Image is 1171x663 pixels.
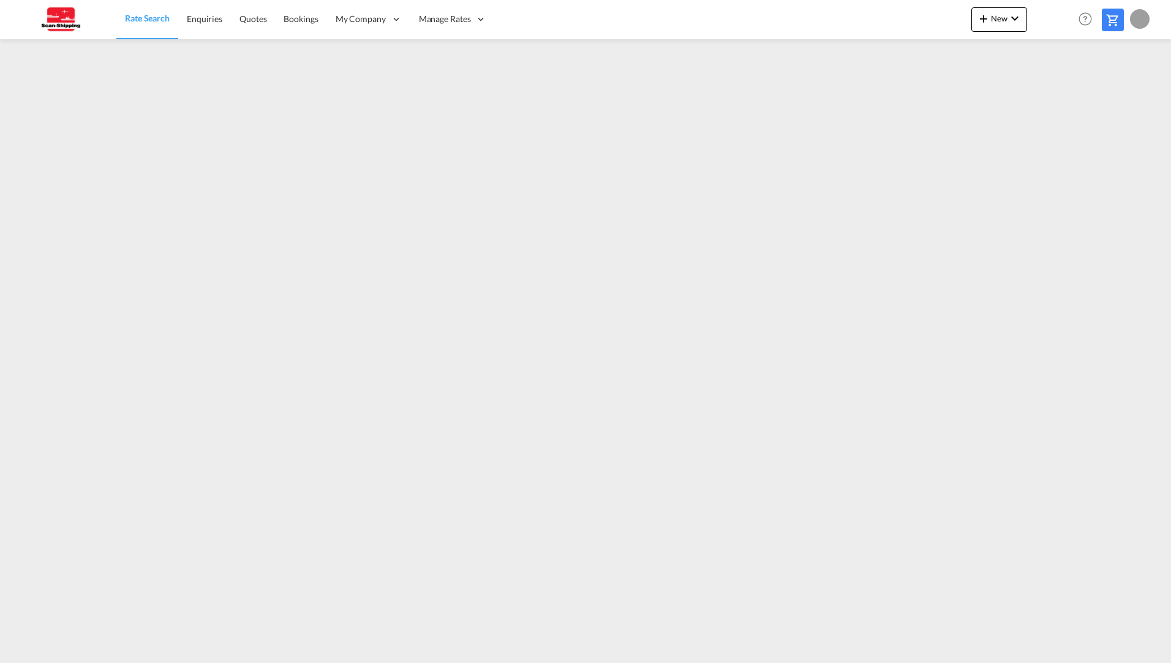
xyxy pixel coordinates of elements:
[1007,11,1022,26] md-icon: icon-chevron-down
[284,13,318,24] span: Bookings
[1075,9,1096,29] span: Help
[187,13,222,24] span: Enquiries
[18,6,101,33] img: 123b615026f311ee80dabbd30bc9e10f.jpg
[976,11,991,26] md-icon: icon-plus 400-fg
[419,13,471,25] span: Manage Rates
[1075,9,1102,31] div: Help
[336,13,386,25] span: My Company
[239,13,266,24] span: Quotes
[125,13,170,23] span: Rate Search
[971,7,1027,32] button: icon-plus 400-fgNewicon-chevron-down
[976,13,1022,23] span: New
